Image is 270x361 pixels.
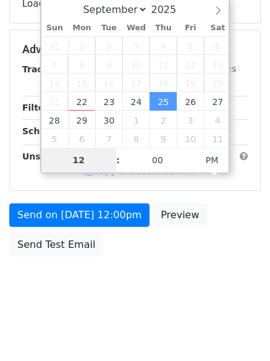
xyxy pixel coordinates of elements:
[95,92,122,111] span: September 23, 2025
[150,111,177,129] span: October 2, 2025
[22,103,54,113] strong: Filters
[122,74,150,92] span: September 17, 2025
[153,203,207,227] a: Preview
[150,36,177,55] span: September 4, 2025
[122,129,150,148] span: October 8, 2025
[150,24,177,32] span: Thu
[95,55,122,74] span: September 9, 2025
[68,24,95,32] span: Mon
[150,55,177,74] span: September 11, 2025
[208,302,270,361] iframe: Chat Widget
[150,92,177,111] span: September 25, 2025
[120,148,195,172] input: Minute
[116,148,120,172] span: :
[22,64,64,74] strong: Tracking
[95,111,122,129] span: September 30, 2025
[122,55,150,74] span: September 10, 2025
[41,36,69,55] span: August 31, 2025
[204,129,231,148] span: October 11, 2025
[177,55,204,74] span: September 12, 2025
[9,233,103,257] a: Send Test Email
[204,74,231,92] span: September 20, 2025
[177,92,204,111] span: September 26, 2025
[177,24,204,32] span: Fri
[204,111,231,129] span: October 4, 2025
[95,74,122,92] span: September 16, 2025
[95,24,122,32] span: Tue
[22,126,67,136] strong: Schedule
[204,36,231,55] span: September 6, 2025
[68,129,95,148] span: October 6, 2025
[150,129,177,148] span: October 9, 2025
[68,74,95,92] span: September 15, 2025
[68,36,95,55] span: September 1, 2025
[177,74,204,92] span: September 19, 2025
[41,148,117,172] input: Hour
[122,111,150,129] span: October 1, 2025
[41,24,69,32] span: Sun
[41,74,69,92] span: September 14, 2025
[122,24,150,32] span: Wed
[41,55,69,74] span: September 7, 2025
[83,166,195,177] a: Copy unsubscribe link
[204,24,231,32] span: Sat
[22,43,248,56] h5: Advanced
[177,36,204,55] span: September 5, 2025
[22,151,83,161] strong: Unsubscribe
[68,92,95,111] span: September 22, 2025
[41,129,69,148] span: October 5, 2025
[177,129,204,148] span: October 10, 2025
[9,203,150,227] a: Send on [DATE] 12:00pm
[68,55,95,74] span: September 8, 2025
[148,4,192,15] input: Year
[122,92,150,111] span: September 24, 2025
[122,36,150,55] span: September 3, 2025
[177,111,204,129] span: October 3, 2025
[204,92,231,111] span: September 27, 2025
[204,55,231,74] span: September 13, 2025
[95,36,122,55] span: September 2, 2025
[195,148,229,172] span: Click to toggle
[150,74,177,92] span: September 18, 2025
[95,129,122,148] span: October 7, 2025
[68,111,95,129] span: September 29, 2025
[41,92,69,111] span: September 21, 2025
[41,111,69,129] span: September 28, 2025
